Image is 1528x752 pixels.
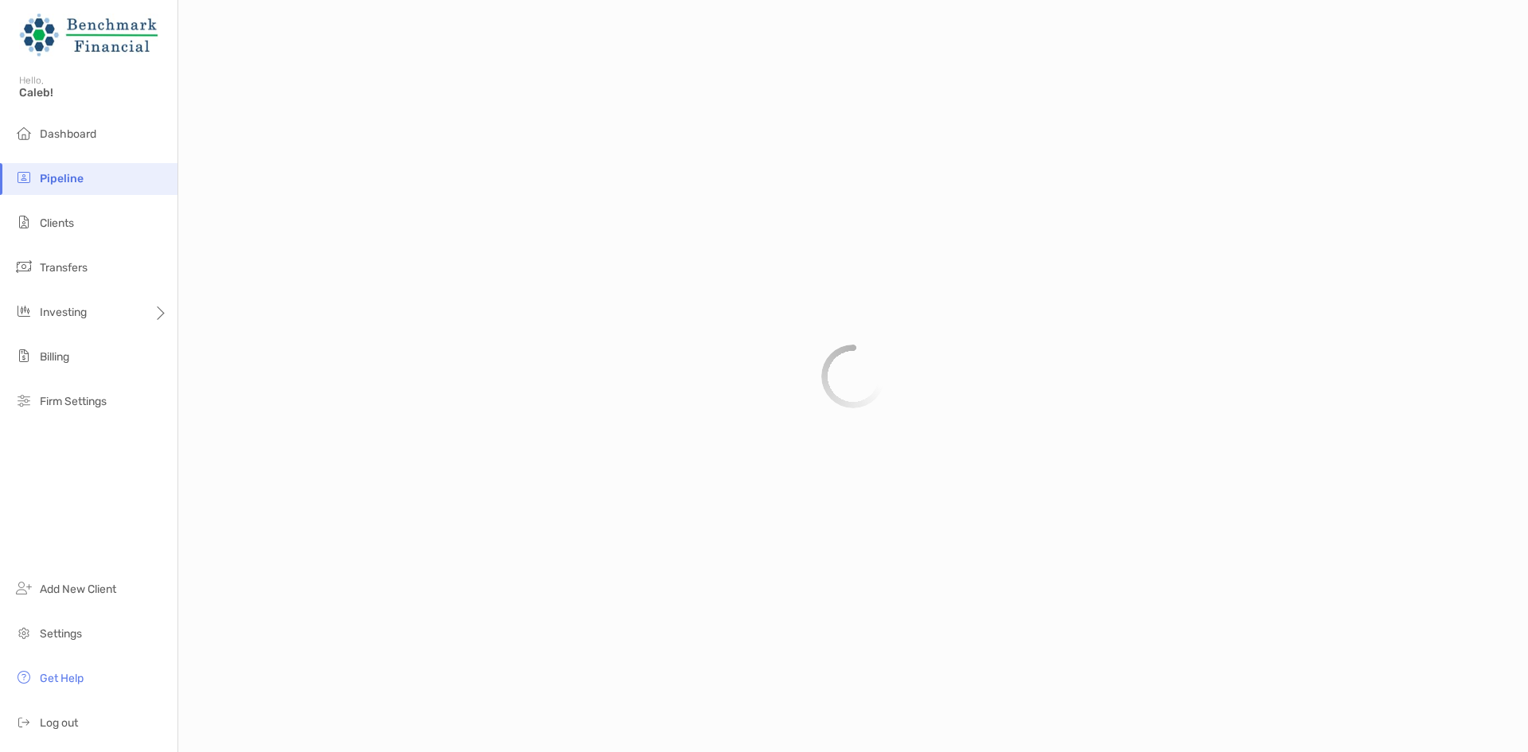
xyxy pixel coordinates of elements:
[14,123,33,142] img: dashboard icon
[40,306,87,319] span: Investing
[19,6,158,64] img: Zoe Logo
[40,172,84,185] span: Pipeline
[40,216,74,230] span: Clients
[40,127,96,141] span: Dashboard
[40,716,78,730] span: Log out
[14,302,33,321] img: investing icon
[14,623,33,642] img: settings icon
[40,350,69,364] span: Billing
[40,627,82,641] span: Settings
[14,391,33,410] img: firm-settings icon
[14,668,33,687] img: get-help icon
[14,712,33,731] img: logout icon
[14,212,33,232] img: clients icon
[40,261,88,275] span: Transfers
[14,257,33,276] img: transfers icon
[40,672,84,685] span: Get Help
[40,395,107,408] span: Firm Settings
[14,579,33,598] img: add_new_client icon
[19,86,168,99] span: Caleb!
[14,346,33,365] img: billing icon
[40,583,116,596] span: Add New Client
[14,168,33,187] img: pipeline icon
